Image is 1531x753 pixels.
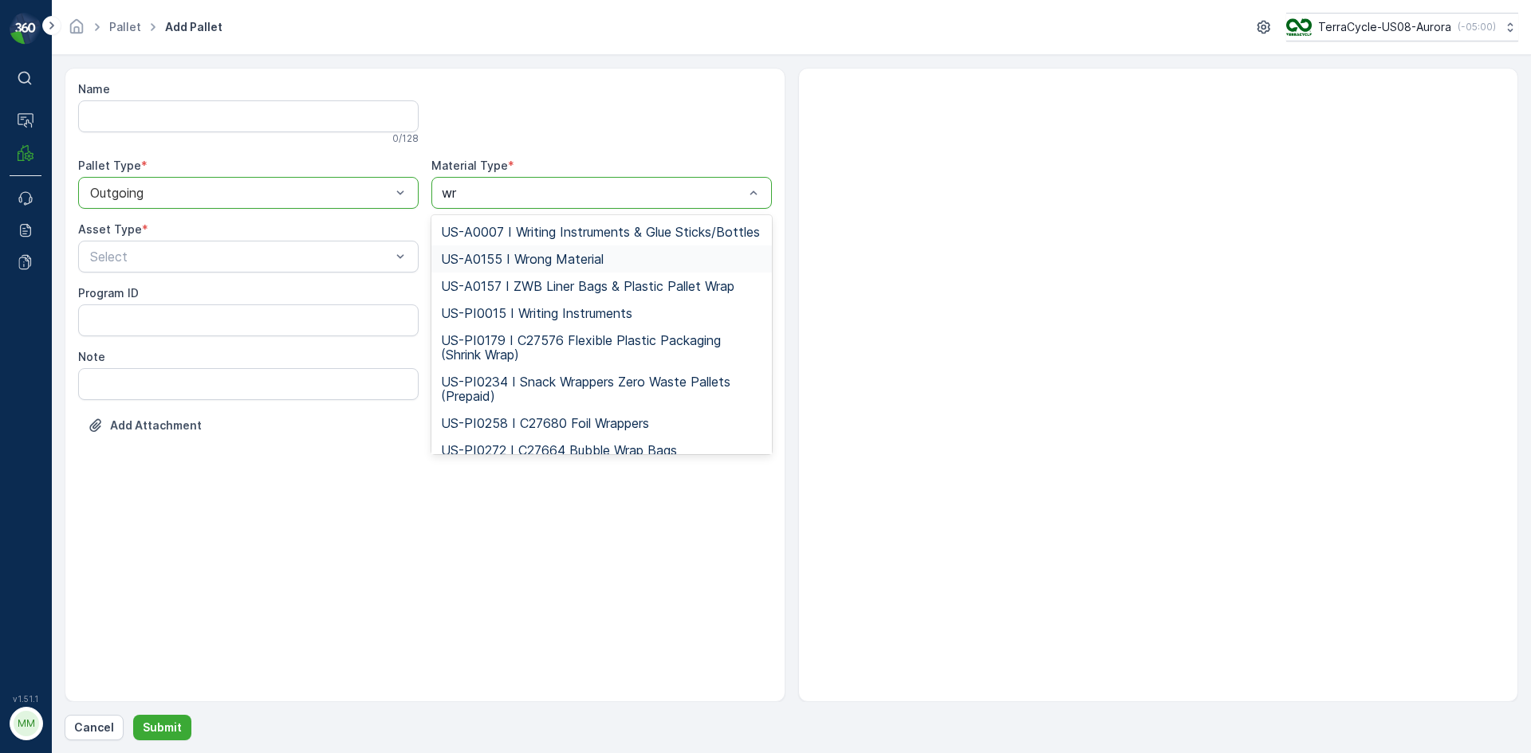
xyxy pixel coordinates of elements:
[78,350,105,363] label: Note
[1286,13,1518,41] button: TerraCycle-US08-Aurora(-05:00)
[392,132,419,145] p: 0 / 128
[441,225,760,239] span: US-A0007 I Writing Instruments & Glue Sticks/Bottles
[68,393,175,406] span: US-PI0308 I FD PPE
[53,694,179,708] span: FD, SC7941, [DATE], #2
[691,446,837,465] p: FD, SC7941, [DATE], #2
[14,720,93,734] span: Total Weight :
[74,720,114,735] p: Cancel
[14,694,53,708] span: Name :
[441,443,677,457] span: US-PI0272 I C27664 Bubble Wrap Bags
[143,720,182,735] p: Submit
[441,252,604,266] span: US-A0155 I Wrong Material
[14,261,53,275] span: Name :
[441,375,762,403] span: US-PI0234 I Snack Wrappers Zero Waste Pallets (Prepaid)
[84,314,89,327] span: -
[441,306,632,320] span: US-PI0015 I Writing Instruments
[53,261,176,275] span: FD, SC7941, [DATE], #1
[14,711,39,736] div: MM
[14,288,93,301] span: Total Weight :
[78,82,110,96] label: Name
[78,413,211,438] button: Upload File
[441,333,762,362] span: US-PI0179 I C27576 Flexible Plastic Packaging (Shrink Wrap)
[441,279,734,293] span: US-A0157 I ZWB Liner Bags & Plastic Pallet Wrap
[162,19,226,35] span: Add Pallet
[90,247,391,266] p: Select
[93,720,99,734] span: -
[14,340,89,354] span: Tare Weight :
[78,159,141,172] label: Pallet Type
[89,340,95,354] span: -
[65,715,124,740] button: Cancel
[133,715,191,740] button: Submit
[68,24,85,37] a: Homepage
[1286,18,1312,36] img: image_ci7OI47.png
[93,288,99,301] span: -
[85,367,134,380] span: FD Pallet
[692,14,836,33] p: FD, SC7941, [DATE], #1
[14,367,85,380] span: Asset Type :
[10,694,41,704] span: v 1.51.1
[1458,21,1496,33] p: ( -05:00 )
[441,416,649,430] span: US-PI0258 I C27680 Foil Wrappers
[78,286,139,300] label: Program ID
[14,314,84,327] span: Net Weight :
[109,20,141,33] a: Pallet
[1318,19,1451,35] p: TerraCycle-US08-Aurora
[431,159,508,172] label: Material Type
[110,418,202,433] p: Add Attachment
[10,707,41,740] button: MM
[10,13,41,45] img: logo
[78,222,142,236] label: Asset Type
[14,393,68,406] span: Material :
